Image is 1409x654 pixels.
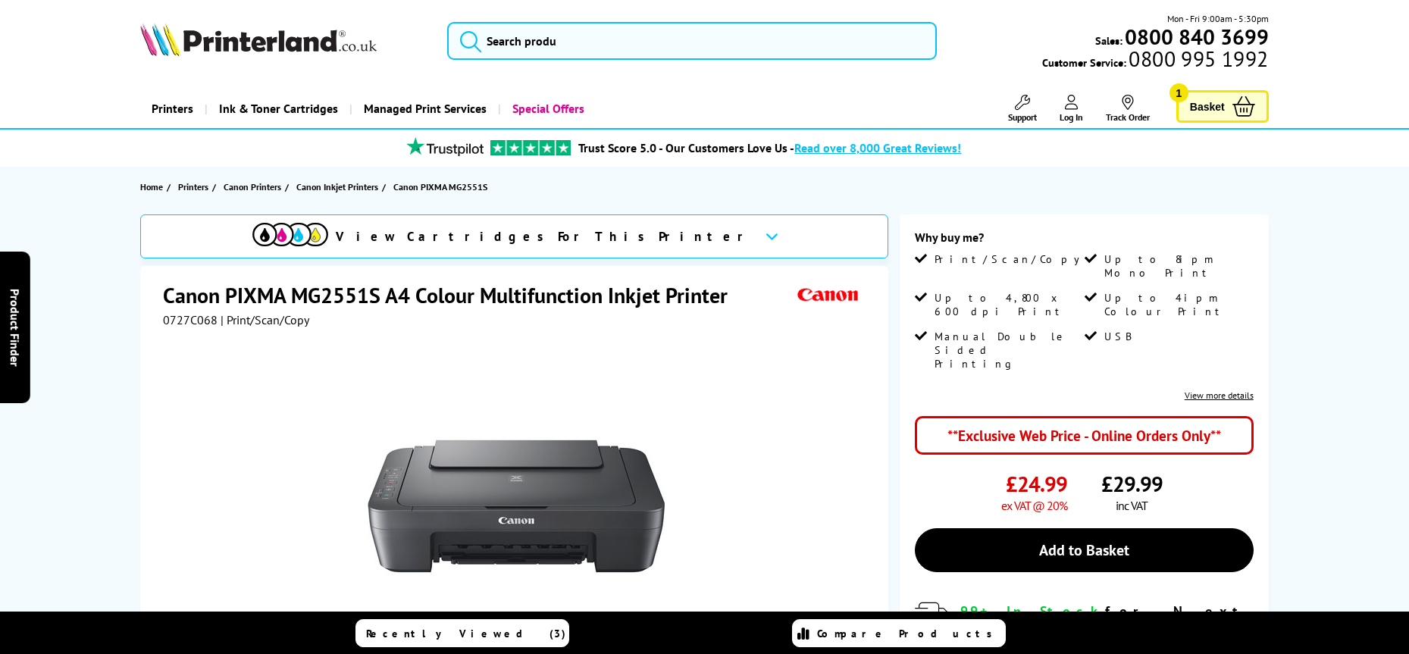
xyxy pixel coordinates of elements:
span: Manual Double Sided Printing [935,330,1081,371]
span: View Cartridges For This Printer [336,228,753,245]
a: Compare Products [792,619,1006,647]
a: 0800 840 3699 [1123,30,1269,44]
a: Special Offers [498,89,596,128]
div: for Next Day Delivery [960,602,1253,637]
span: Canon Printers [224,179,281,195]
a: Canon Inkjet Printers [296,179,382,195]
span: inc VAT [1116,498,1148,513]
a: Printers [140,89,205,128]
img: Printerland Logo [140,23,377,56]
span: USB [1104,330,1131,343]
a: Printers [178,179,212,195]
span: Read over 8,000 Great Reviews! [794,140,961,155]
input: Search produ [447,22,937,60]
span: Mon - Fri 9:00am - 5:30pm [1167,11,1269,26]
span: Product Finder [8,288,23,366]
h1: Canon PIXMA MG2551S A4 Colour Multifunction Inkjet Printer [163,281,743,309]
span: | Print/Scan/Copy [221,312,309,327]
img: trustpilot rating [399,137,490,156]
span: Support [1008,111,1037,123]
span: Canon PIXMA MG2551S [393,179,487,195]
span: Canon Inkjet Printers [296,179,378,195]
a: Basket 1 [1176,90,1269,123]
span: £29.99 [1101,470,1163,498]
span: Log In [1060,111,1083,123]
a: Recently Viewed (3) [355,619,569,647]
a: Canon Printers [224,179,285,195]
a: Home [140,179,167,195]
a: Track Order [1106,95,1150,123]
span: Up to 4,800 x 600 dpi Print [935,291,1081,318]
a: Trust Score 5.0 - Our Customers Love Us -Read over 8,000 Great Reviews! [578,140,961,155]
span: £24.99 [1006,470,1067,498]
span: 0727C068 [163,312,218,327]
a: Log In [1060,95,1083,123]
span: Sales: [1095,33,1123,48]
span: ex VAT @ 20% [1001,498,1067,513]
span: 99+ In Stock [960,602,1105,620]
div: **Exclusive Web Price - Online Orders Only** [915,416,1253,455]
b: 0800 840 3699 [1125,23,1269,51]
span: Compare Products [817,627,1000,640]
a: Printerland Logo [140,23,427,59]
img: trustpilot rating [490,140,571,155]
a: Canon PIXMA MG2551S [393,179,491,195]
span: Customer Service: [1042,52,1268,70]
span: Up to 4ipm Colour Print [1104,291,1251,318]
span: 0800 995 1992 [1126,52,1268,66]
a: Support [1008,95,1037,123]
span: Ink & Toner Cartridges [219,89,338,128]
img: Canon [794,281,863,309]
span: Printers [178,179,208,195]
img: cmyk-icon.svg [252,223,328,246]
span: 1 [1169,83,1188,102]
a: Add to Basket [915,528,1253,572]
span: Print/Scan/Copy [935,252,1091,266]
a: Managed Print Services [349,89,498,128]
span: Basket [1190,96,1225,117]
a: View more details [1185,390,1254,401]
span: Recently Viewed (3) [366,627,566,640]
span: Home [140,179,163,195]
div: Why buy me? [915,230,1253,252]
a: Ink & Toner Cartridges [205,89,349,128]
span: Up to 8ipm Mono Print [1104,252,1251,280]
